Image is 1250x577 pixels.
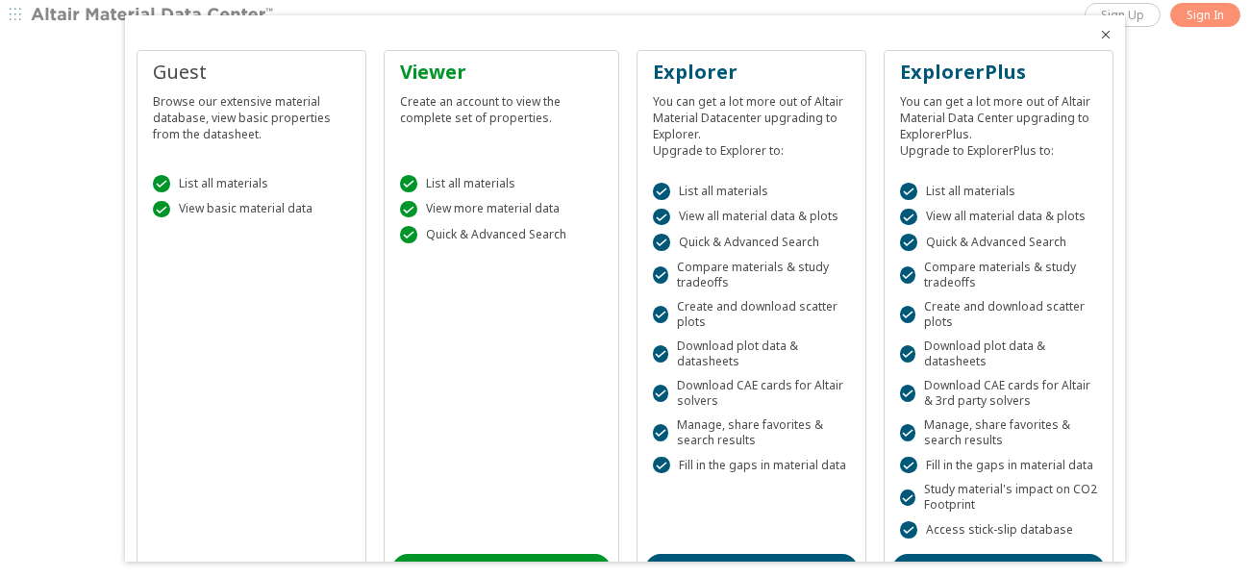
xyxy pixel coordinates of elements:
div: Manage, share favorites & search results [900,417,1097,448]
div:  [653,345,668,363]
div: Manage, share favorites & search results [653,417,850,448]
div: Study material's impact on CO2 Footprint [900,482,1097,513]
div:  [400,175,417,192]
div: Download CAE cards for Altair & 3rd party solvers [900,378,1097,409]
div:  [900,345,915,363]
div:  [653,457,670,474]
div:  [153,175,170,192]
div:  [900,209,917,226]
div:  [653,266,668,284]
div: Quick & Advanced Search [653,234,850,251]
div:  [400,226,417,243]
div: Create and download scatter plots [653,299,850,330]
div: You can get a lot more out of Altair Material Data Center upgrading to ExplorerPlus. Upgrade to E... [900,86,1097,159]
button: Close [1098,27,1113,42]
div: Browse our extensive material database, view basic properties from the datasheet. [153,86,350,142]
div: Viewer [400,59,603,86]
div:  [900,385,915,402]
div:  [900,489,915,507]
div:  [900,234,917,251]
div: Compare materials & study tradeoffs [900,260,1097,290]
div:  [900,521,917,539]
div:  [900,424,915,441]
div:  [653,424,668,441]
div: Guest [153,59,350,86]
div: List all materials [653,183,850,200]
div: Download CAE cards for Altair solvers [653,378,850,409]
div:  [653,385,668,402]
div: ExplorerPlus [900,59,1097,86]
div:  [400,201,417,218]
div:  [653,209,670,226]
div:  [653,234,670,251]
div: Access stick-slip database [900,521,1097,539]
div:  [153,201,170,218]
div: Create an account to view the complete set of properties. [400,86,603,126]
div: You can get a lot more out of Altair Material Datacenter upgrading to Explorer. Upgrade to Explor... [653,86,850,159]
div: Download plot data & datasheets [653,339,850,369]
div: Fill in the gaps in material data [900,457,1097,474]
div: Create and download scatter plots [900,299,1097,330]
div:  [900,266,915,284]
div:  [653,306,668,323]
div: Fill in the gaps in material data [653,457,850,474]
div: View all material data & plots [653,209,850,226]
div: List all materials [400,175,603,192]
div: View all material data & plots [900,209,1097,226]
div:  [900,306,915,323]
div: List all materials [153,175,350,192]
div: Explorer [653,59,850,86]
div: Download plot data & datasheets [900,339,1097,369]
div: View basic material data [153,201,350,218]
div:  [653,183,670,200]
div: Quick & Advanced Search [400,226,603,243]
div:  [900,183,917,200]
div: Compare materials & study tradeoffs [653,260,850,290]
div: Quick & Advanced Search [900,234,1097,251]
div:  [900,457,917,474]
div: View more material data [400,201,603,218]
div: List all materials [900,183,1097,200]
